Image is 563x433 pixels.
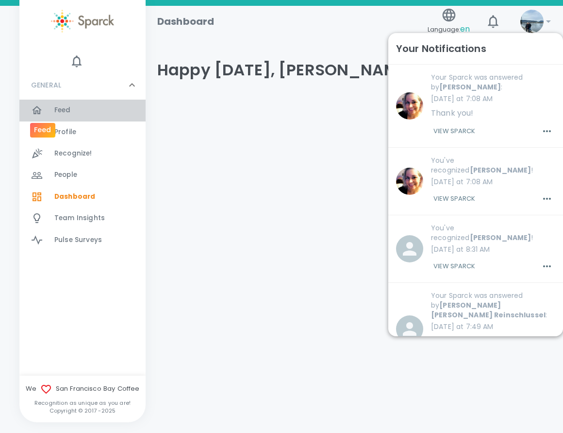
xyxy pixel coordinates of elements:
img: Sparck logo [51,10,114,33]
img: blob [396,92,423,120]
a: Team Insights [19,208,146,229]
span: Dashboard [54,192,95,202]
img: blob [396,168,423,195]
h4: Happy [DATE], [PERSON_NAME]! [157,60,551,80]
span: Language: [428,23,470,36]
span: Feed [54,105,71,115]
a: Recognize! [19,143,146,164]
span: en [460,23,470,35]
p: [DATE] at 7:08 AM [431,94,555,104]
h6: Your Notifications [396,41,486,56]
a: Pulse Surveys [19,229,146,251]
p: Copyright © 2017 - 2025 [19,407,146,415]
a: Feed [19,100,146,121]
p: Your Sparck was answered by : [431,291,555,320]
img: Picture of Anna Belle [520,10,544,33]
button: View Sparck [431,258,478,275]
a: Profile [19,121,146,143]
span: People [54,170,77,180]
p: Thank you! [431,335,555,347]
span: We San Francisco Bay Coffee [19,383,146,395]
button: View Sparck [431,191,478,207]
a: Sparck logo [19,10,146,33]
button: View Sparck [431,123,478,139]
span: Pulse Surveys [54,235,102,245]
p: Recognition as unique as you are! [19,399,146,407]
p: [DATE] at 8:31 AM [431,244,555,254]
p: [DATE] at 7:49 AM [431,322,555,331]
div: Feed [30,123,55,138]
a: People [19,164,146,186]
p: You've recognized ! [431,156,555,175]
b: [PERSON_NAME] [470,165,531,175]
h1: Dashboard [157,14,214,29]
span: Team Insights [54,213,105,223]
div: GENERAL [19,70,146,100]
p: Thank you! [431,107,555,119]
b: [PERSON_NAME] [439,82,501,92]
p: GENERAL [31,80,61,90]
p: You've recognized ! [431,223,555,242]
span: Profile [54,127,76,137]
p: [DATE] at 7:08 AM [431,177,555,187]
b: [PERSON_NAME] [470,233,531,242]
b: [PERSON_NAME] [PERSON_NAME] Reinschlussel [431,300,546,320]
div: GENERAL [19,100,146,255]
a: Dashboard [19,186,146,208]
p: Your Sparck was answered by : [431,72,555,92]
button: Language:en [424,4,474,39]
span: Recognize! [54,149,92,158]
